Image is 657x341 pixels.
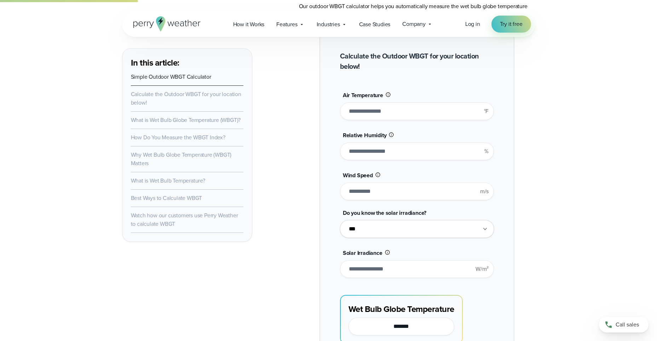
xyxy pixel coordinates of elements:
[465,20,480,28] a: Log in
[317,20,340,29] span: Industries
[402,20,426,28] span: Company
[276,20,297,29] span: Features
[299,2,535,19] p: Our outdoor WBGT calculator helps you automatically measure the wet bulb globe temperature quickl...
[359,20,391,29] span: Case Studies
[131,194,202,202] a: Best Ways to Calculate WBGT
[616,320,639,329] span: Call sales
[131,177,205,185] a: What is Wet Bulb Temperature?
[131,133,225,141] a: How Do You Measure the WBGT Index?
[131,116,241,124] a: What is Wet Bulb Globe Temperature (WBGT)?
[131,151,232,167] a: Why Wet Bulb Globe Temperature (WBGT) Matters
[131,211,238,228] a: Watch how our customers use Perry Weather to calculate WBGT
[343,171,373,179] span: Wind Speed
[491,16,531,33] a: Try it free
[343,209,426,217] span: Do you know the solar irradiance?
[343,131,387,139] span: Relative Humidity
[353,17,397,32] a: Case Studies
[131,73,211,81] a: Simple Outdoor WBGT Calculator
[500,20,523,28] span: Try it free
[599,317,649,332] a: Call sales
[131,57,243,68] h3: In this article:
[343,249,382,257] span: Solar Irradiance
[227,17,271,32] a: How it Works
[340,51,494,72] h2: Calculate the Outdoor WBGT for your location below!
[131,90,241,107] a: Calculate the Outdoor WBGT for your location below!
[233,20,265,29] span: How it Works
[343,91,383,99] span: Air Temperature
